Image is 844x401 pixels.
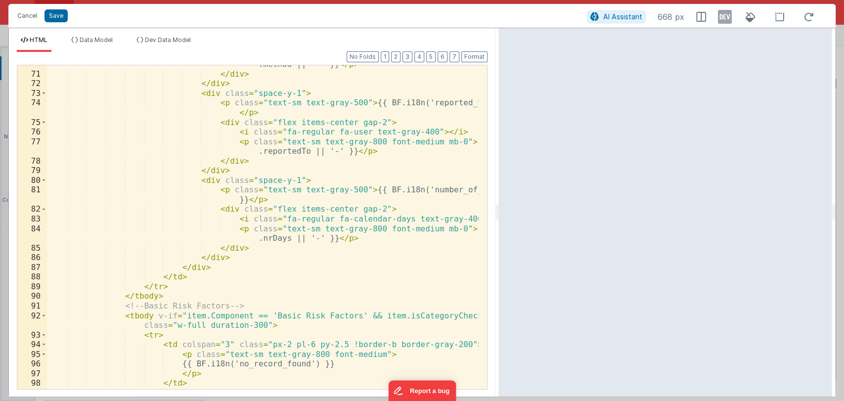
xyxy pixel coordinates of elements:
[17,378,47,388] div: 98
[44,9,68,22] button: Save
[17,369,47,379] div: 97
[17,224,47,243] div: 84
[17,291,47,301] div: 90
[12,9,42,23] button: Cancel
[17,204,47,214] div: 82
[381,51,389,62] button: 1
[80,36,113,44] span: Data Model
[17,253,47,263] div: 86
[402,51,412,62] button: 3
[17,137,47,156] div: 77
[17,185,47,204] div: 81
[17,166,47,176] div: 79
[17,340,47,350] div: 94
[587,10,646,23] button: AI Assistant
[17,282,47,292] div: 89
[388,380,456,401] iframe: Marker.io feedback button
[17,176,47,185] div: 80
[17,127,47,137] div: 76
[414,51,424,62] button: 4
[461,51,488,62] button: Format
[17,330,47,340] div: 93
[17,69,47,79] div: 71
[17,388,47,398] div: 99
[17,359,47,369] div: 96
[17,89,47,98] div: 73
[17,350,47,359] div: 95
[17,118,47,128] div: 75
[603,12,642,21] span: AI Assistant
[30,36,47,44] span: HTML
[17,98,47,117] div: 74
[438,51,447,62] button: 6
[449,51,459,62] button: 7
[17,214,47,224] div: 83
[17,79,47,89] div: 72
[145,36,191,44] span: Dev Data Model
[391,51,400,62] button: 2
[347,51,379,62] button: No Folds
[17,272,47,282] div: 88
[17,156,47,166] div: 78
[426,51,436,62] button: 5
[17,243,47,253] div: 85
[658,11,684,23] span: 668 px
[17,263,47,272] div: 87
[17,311,47,330] div: 92
[17,301,47,311] div: 91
